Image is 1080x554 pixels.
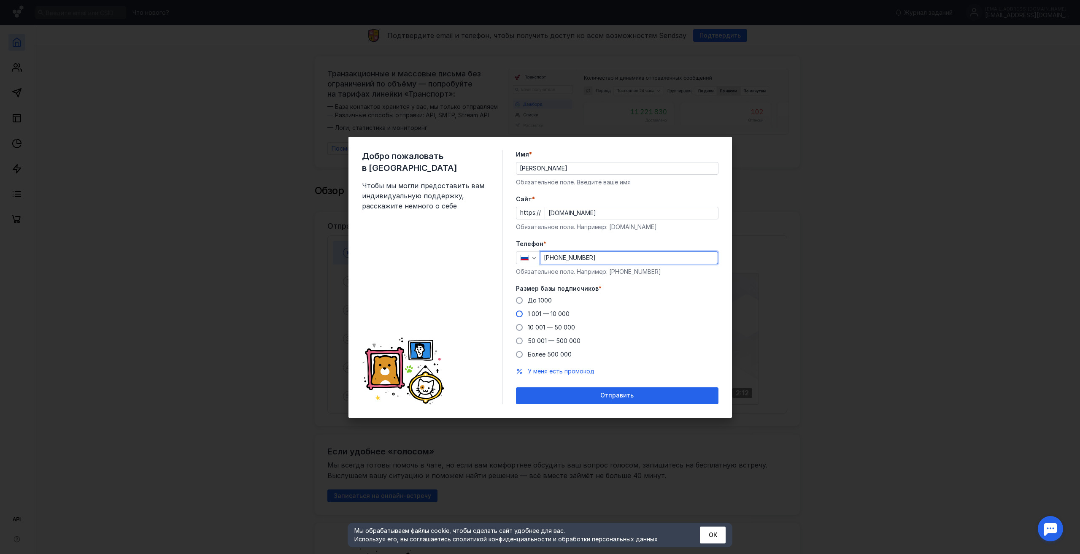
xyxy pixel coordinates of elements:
[362,181,489,211] span: Чтобы мы могли предоставить вам индивидуальную поддержку, расскажите немного о себе
[528,368,594,375] span: У меня есть промокод
[528,351,572,358] span: Более 500 000
[516,178,718,186] div: Обязательное поле. Введите ваше имя
[528,310,570,317] span: 1 001 — 10 000
[600,392,634,399] span: Отправить
[516,387,718,404] button: Отправить
[362,150,489,174] span: Добро пожаловать в [GEOGRAPHIC_DATA]
[456,535,658,543] a: политикой конфиденциальности и обработки персональных данных
[354,527,679,543] div: Мы обрабатываем файлы cookie, чтобы сделать сайт удобнее для вас. Используя его, вы соглашаетесь c
[528,337,580,344] span: 50 001 — 500 000
[516,223,718,231] div: Обязательное поле. Например: [DOMAIN_NAME]
[700,527,726,543] button: ОК
[528,324,575,331] span: 10 001 — 50 000
[516,240,543,248] span: Телефон
[528,297,552,304] span: До 1000
[516,284,599,293] span: Размер базы подписчиков
[516,268,718,276] div: Обязательное поле. Например: [PHONE_NUMBER]
[528,367,594,376] button: У меня есть промокод
[516,150,529,159] span: Имя
[516,195,532,203] span: Cайт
